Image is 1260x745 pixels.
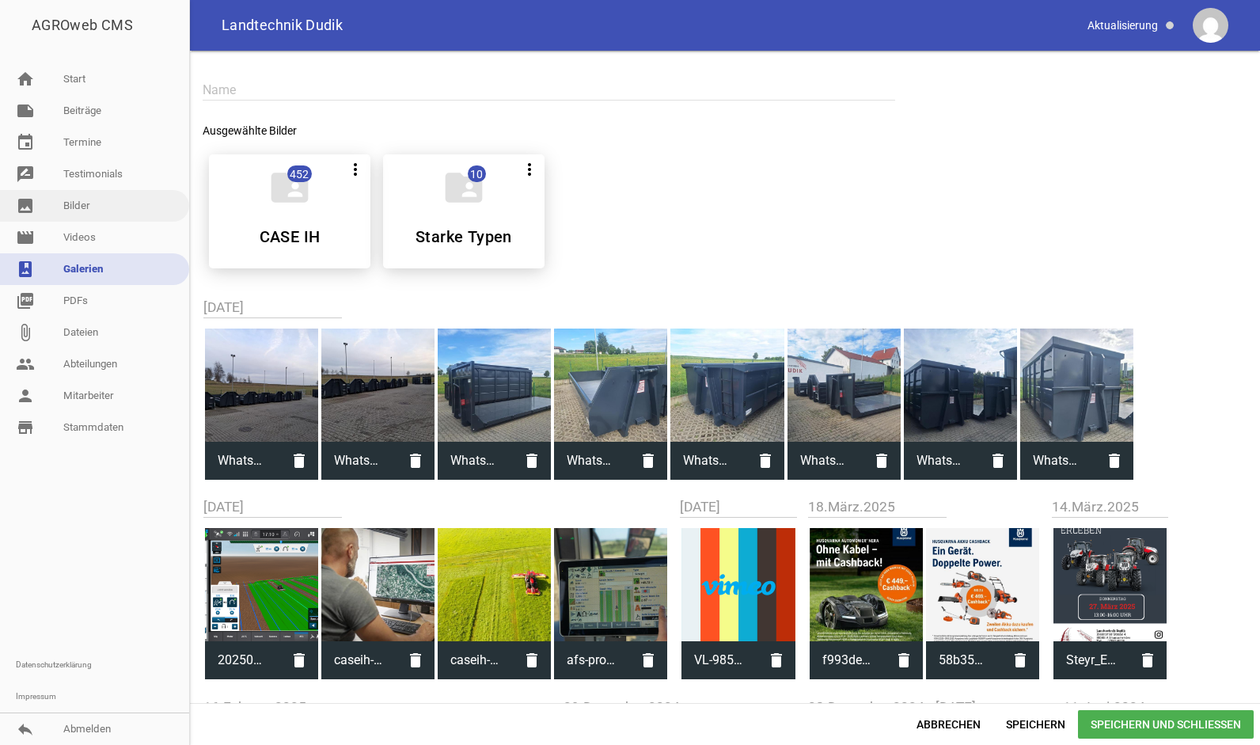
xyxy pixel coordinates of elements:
[1053,640,1129,681] span: Steyr_Erleben_und_Probefahrt_2025_Instagram_Post.png
[1063,697,1179,718] h2: 11.Juni.2024
[16,70,35,89] i: home
[520,160,539,179] i: more_vert
[16,386,35,405] i: person
[993,710,1078,739] span: Speichern
[681,640,757,681] span: VL-985659.mp4
[222,18,343,32] span: Landtechnik Dudik
[16,260,35,279] i: photo_album
[16,165,35,184] i: rate_review
[746,442,784,480] i: delete
[787,440,863,481] span: WhatsApp Bild 2025-09-24 um 20.37.54_453c43d9.jpg
[16,355,35,374] i: people
[280,442,318,480] i: delete
[468,165,486,182] span: 10
[936,697,1052,718] h2: [DATE]
[670,440,746,481] span: WhatsApp Bild 2025-09-24 um 20.37.54_0adfcbf3.jpg
[810,640,885,681] span: f993de98-3e8e-4389-9e2b-19bf77d1c69d.jpeg
[340,154,370,183] button: more_vert
[680,496,796,518] h2: [DATE]
[904,440,979,481] span: WhatsApp Bild 2025-09-24 um 20.37.54_bceecab2.jpg
[416,229,512,245] h5: Starke Typen
[260,229,321,245] h5: CASE IH
[1095,442,1133,480] i: delete
[979,442,1017,480] i: delete
[16,101,35,120] i: note
[397,641,435,679] i: delete
[16,228,35,247] i: movie
[346,160,365,179] i: more_vert
[629,641,667,679] i: delete
[554,640,629,681] span: afs-pro-700-plus-dsc07314.jpg
[268,165,312,210] i: folder_shared
[438,640,513,681] span: caseih-optum-300-cvxdrive-2007-at-0814-1621-1080.jpg
[16,133,35,152] i: event
[442,165,486,210] i: folder_shared
[209,154,370,268] div: CASE IH
[808,697,924,718] h2: 08.Dezember.2024
[203,496,669,518] h2: [DATE]
[513,641,551,679] i: delete
[564,697,796,718] h2: 29.Dezember.2024
[514,154,545,183] button: more_vert
[554,440,629,481] span: WhatsApp Bild 2025-09-24 um 20.37.54_e7e15226.jpg
[1001,641,1039,679] i: delete
[321,640,397,681] span: caseih-optum-afs-connect-0721-at-1b3a9485-ret1-1621-1080.jpg
[280,641,318,679] i: delete
[1129,641,1167,679] i: delete
[205,640,280,681] span: 20250826-171014.png
[757,641,795,679] i: delete
[926,640,1001,681] span: 58b35e5a-0692-4c4e-af95-5f32dce7342a.jpeg
[16,196,35,215] i: image
[1078,710,1254,739] span: Speichern und Schließen
[203,297,1135,318] h2: [DATE]
[438,440,513,481] span: WhatsApp Bild 2025-09-24 um 20.37.54_f27c5a5f.jpg
[287,165,312,182] span: 452
[203,123,297,139] label: Ausgewählte Bilder
[16,720,35,739] i: reply
[1020,440,1095,481] span: WhatsApp Bild 2025-09-24 um 20.37.54_2c90cf29.jpg
[397,442,435,480] i: delete
[808,496,1041,518] h2: 18.März.2025
[383,154,545,268] div: Starke Typen
[203,697,552,718] h2: 16.Februar.2025
[321,440,397,481] span: WhatsApp Bild 2025-09-24 um 20.52.04_5405d9e1.jpg
[513,442,551,480] i: delete
[16,418,35,437] i: store_mall_directory
[1052,496,1168,518] h2: 14.März.2025
[863,442,901,480] i: delete
[16,291,35,310] i: picture_as_pdf
[885,641,923,679] i: delete
[904,710,993,739] span: Abbrechen
[16,323,35,342] i: attach_file
[205,440,280,481] span: WhatsApp Bild 2025-09-24 um 20.52.04_bc1acb96.jpg
[629,442,667,480] i: delete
